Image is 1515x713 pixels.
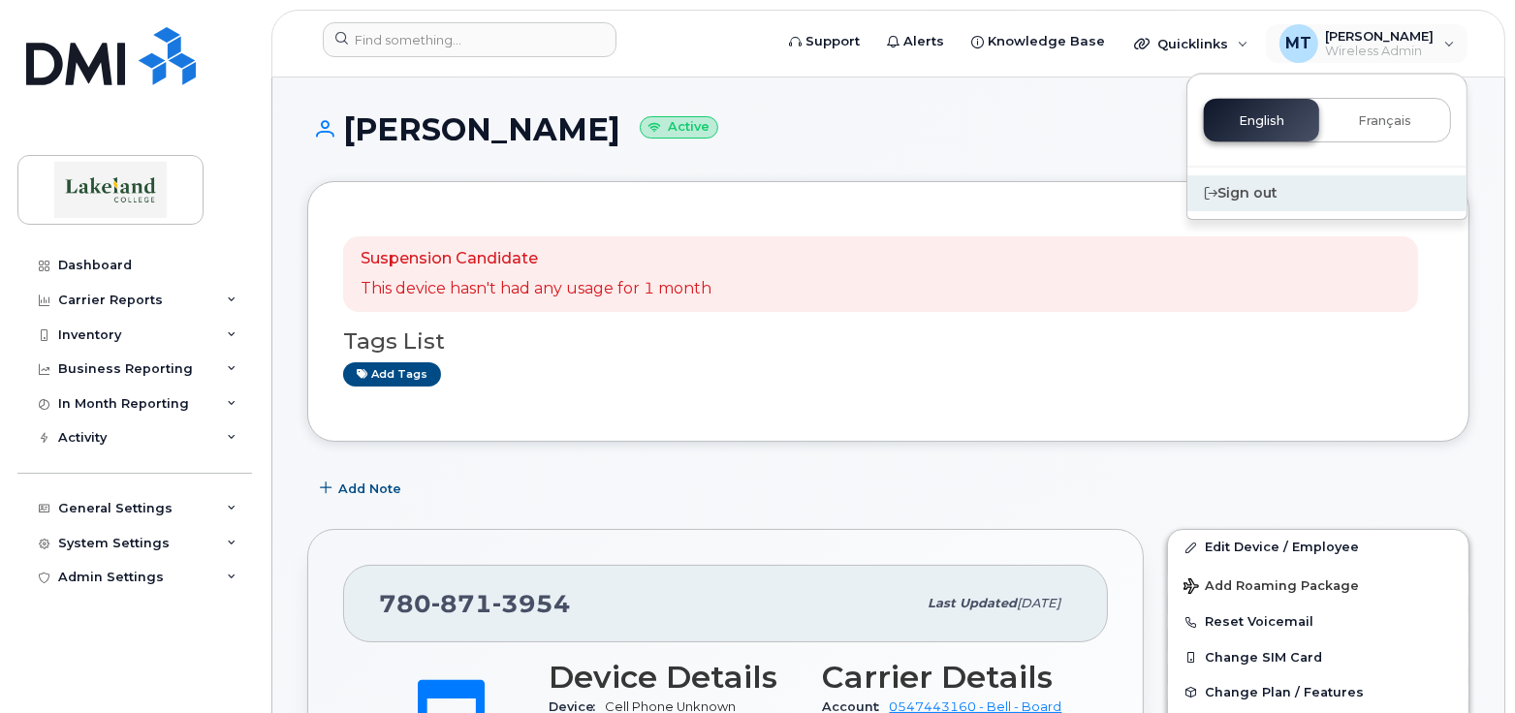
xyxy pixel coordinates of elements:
[492,589,571,618] span: 3954
[1017,596,1060,610] span: [DATE]
[1168,565,1468,604] button: Add Roaming Package
[823,660,1074,695] h3: Carrier Details
[1184,578,1359,597] span: Add Roaming Package
[361,248,711,270] p: Suspension Candidate
[928,596,1017,610] span: Last updated
[1187,175,1467,211] div: Sign out
[307,471,418,506] button: Add Note
[343,362,441,387] a: Add tags
[1168,604,1468,639] button: Reset Voicemail
[338,480,401,498] span: Add Note
[343,329,1434,354] h3: Tags List
[431,589,492,618] span: 871
[1358,113,1411,129] span: Français
[640,116,718,139] small: Active
[1205,685,1364,699] span: Change Plan / Features
[1168,675,1468,710] button: Change Plan / Features
[361,278,711,300] p: This device hasn't had any usage for 1 month
[379,589,571,618] span: 780
[1168,640,1468,675] button: Change SIM Card
[307,112,1469,146] h1: [PERSON_NAME]
[549,660,800,695] h3: Device Details
[1168,530,1468,565] a: Edit Device / Employee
